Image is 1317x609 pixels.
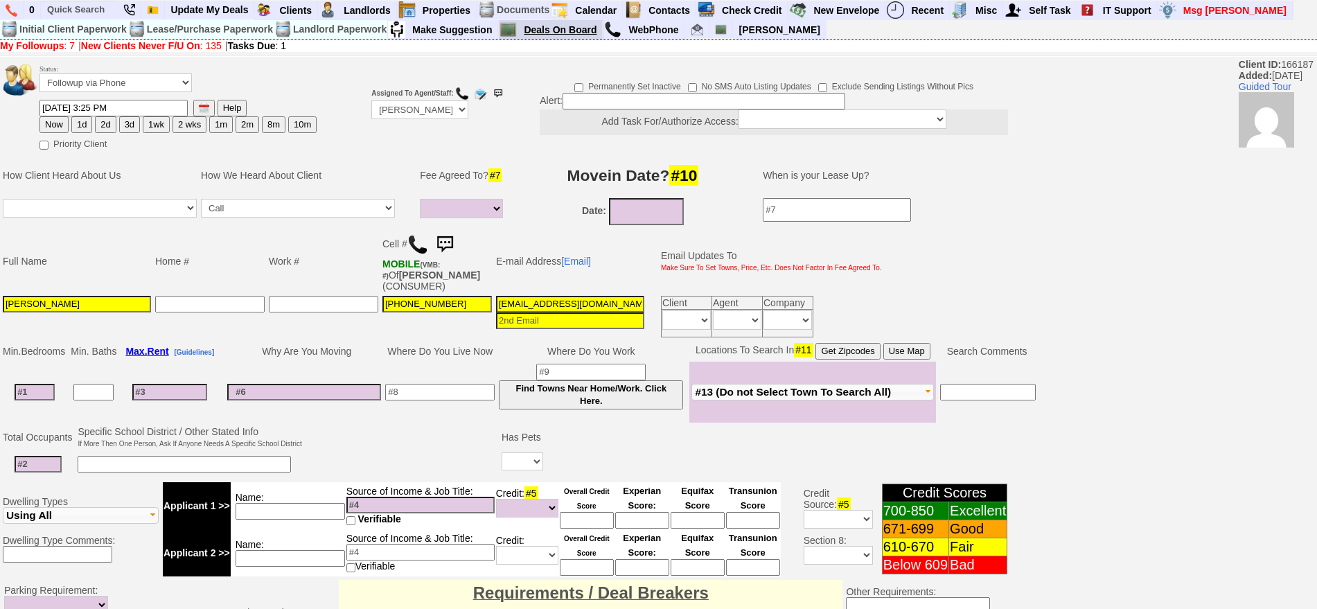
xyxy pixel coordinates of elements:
[346,529,495,576] td: Source of Income & Job Title: Verifiable
[1239,59,1281,70] b: Client ID:
[1,13,41,21] font: 2 hours Ago
[1159,1,1176,19] img: money.png
[662,296,712,309] td: Client
[71,116,92,133] button: 1d
[69,341,118,362] td: Min. Baths
[228,40,276,51] b: Tasks Due
[199,103,209,114] img: [calendar icon]
[500,21,517,38] img: chalkboard.png
[698,1,715,19] img: creditreport.png
[473,87,487,100] img: compose_email.png
[901,132,994,143] b: [PERSON_NAME]
[794,343,813,357] span: #11
[519,163,748,188] h3: Movein Date?
[551,1,568,19] img: appt_icon.png
[491,87,505,100] img: sms.png
[882,502,948,520] td: 700-850
[837,497,851,511] span: #5
[165,1,254,19] a: Update My Deals
[3,64,45,96] img: people.png
[50,22,196,34] i: Received Voicemail: hi this is.
[81,40,200,51] b: New Clients Never F/U On
[564,535,610,557] font: Overall Credit Score
[574,83,583,92] input: Permanently Set Inactive
[274,21,292,38] img: docs.png
[319,1,337,19] img: landlord.png
[540,109,1008,135] center: Add Task For/Authorize Access:
[691,24,703,35] img: jorge@homesweethomeproperties.com
[478,1,495,19] img: docs.png
[518,21,603,39] a: Deals On Board
[1079,1,1096,19] img: help2.png
[1239,92,1294,148] img: c12e37b1c410a90119311f94097330ff
[132,384,207,400] input: #3
[418,155,509,196] td: Fee Agreed To?
[623,486,661,511] font: Experian Score:
[218,100,247,116] button: Help
[358,513,401,524] span: Verifiable
[39,65,192,89] font: Status:
[623,21,684,39] a: WebPhone
[228,40,287,51] a: Tasks Due: 1
[949,556,1007,574] td: Bad
[1014,132,1034,139] a: Delete
[715,24,727,35] img: chalkboard.png
[143,116,170,133] button: 1wk
[671,512,725,529] input: Ask Customer: Do You Know Your Equifax Credit Score
[604,21,621,38] img: call.png
[643,1,696,19] a: Contacts
[691,384,934,400] button: #13 (Do not Select Town To Search All)
[1023,1,1077,19] a: Self Task
[949,520,1007,538] td: Good
[147,4,159,16] img: Bookmark.png
[153,229,267,294] td: Home #
[569,1,623,19] a: Calendar
[417,1,477,19] a: Properties
[901,36,921,48] font: Log
[494,229,646,294] td: E-mail Address
[808,1,885,19] a: New Envelope
[50,172,815,221] i: [PERSON_NAME] Sent Email: Thank you for your request on the 1 bedroom townhome we are hosting in ...
[901,142,994,165] b: [PERSON_NAME]
[231,482,346,529] td: Name:
[815,343,880,360] button: Get Zipcodes
[818,77,973,93] label: Exclude Sending Listings Without Pics
[688,83,697,92] input: No SMS Auto Listing Updates
[681,486,714,511] font: Equifax Score
[901,172,949,179] b: Performed By:
[901,71,949,79] b: Performed By:
[119,116,140,133] button: 3d
[199,155,411,196] td: How We Heard About Client
[50,93,374,130] i: Changes Made: Inactive (Originally: Followup via Phone) [DATE] 08:52:00 (Originally: [DATE] 16:26...
[901,145,949,153] b: Performed By:
[399,270,480,281] b: [PERSON_NAME]
[1013,132,1036,139] font: [ ]
[50,145,892,170] i: Sent Text: From Home Sweet Home Properties: Thank you for your request on the 1 bedroom townhome ...
[688,77,811,93] label: No SMS Auto Listing Updates
[1239,70,1272,81] b: Added:
[905,1,950,19] a: Recent
[671,559,725,576] input: Ask Customer: Do You Know Your Equifax Credit Score
[371,89,453,97] b: Assigned To Agent/Staff:
[726,559,780,576] input: Ask Customer: Do You Know Your Transunion Credit Score
[1,50,37,71] b: [DATE]
[936,341,1038,362] td: Search Comments
[236,116,259,133] button: 2m
[749,155,1030,196] td: When is your Lease Up?
[76,424,303,450] td: Specific School District / Other Stated Info
[346,482,495,529] td: Source of Income & Job Title:
[696,344,930,355] nobr: Locations To Search In
[1,21,18,38] img: docs.png
[789,1,806,19] img: gmoney.png
[1,62,24,70] font: [DATE]
[383,341,497,362] td: Where Do You Live Now
[1,480,161,579] td: Dwelling Types Dwelling Type Comments:
[15,456,62,473] input: #2
[574,77,680,93] label: Permanently Set Inactive
[21,346,65,357] span: Bedrooms
[380,229,494,294] td: Cell # Of (CONSUMER)
[726,512,780,529] input: Ask Customer: Do You Know Your Transunion Credit Score
[661,264,882,272] font: Make Sure To Set Towns, Price, Etc. Does Not Factor In Fee Agreed To.
[42,1,118,18] input: Quick Search
[669,165,698,186] span: #10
